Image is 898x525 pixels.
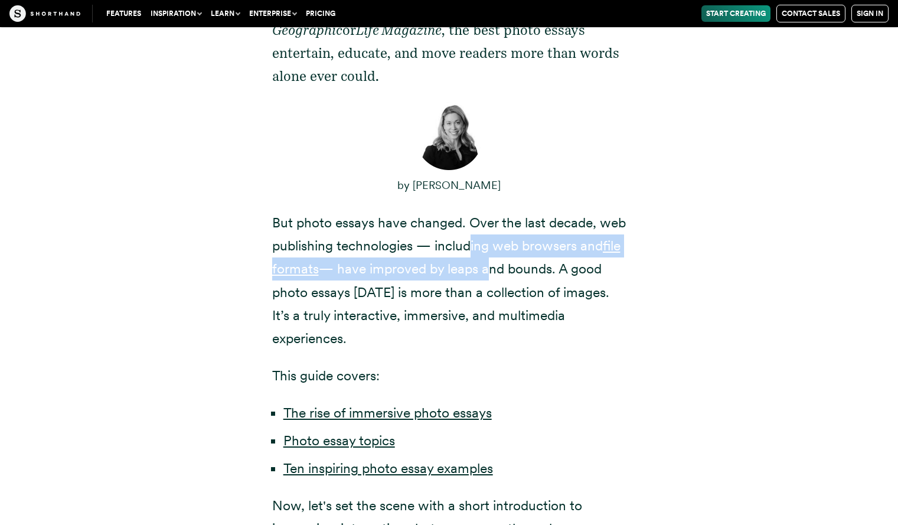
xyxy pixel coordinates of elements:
[206,5,244,22] button: Learn
[272,364,626,387] p: This guide covers:
[102,5,146,22] a: Features
[701,5,770,22] a: Start Creating
[301,5,340,22] a: Pricing
[283,432,395,449] a: Photo essay topics
[776,5,845,22] a: Contact Sales
[272,211,626,350] p: But photo essays have changed. Over the last decade, web publishing technologies — including web ...
[244,5,301,22] button: Enterprise
[272,174,626,197] p: by [PERSON_NAME]
[283,405,492,421] a: The rise of immersive photo essays
[283,460,493,477] a: Ten inspiring photo essay examples
[851,5,889,22] a: Sign in
[146,5,206,22] button: Inspiration
[356,22,442,38] em: Life Magazine
[9,5,80,22] img: The Craft
[272,237,621,277] a: file formats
